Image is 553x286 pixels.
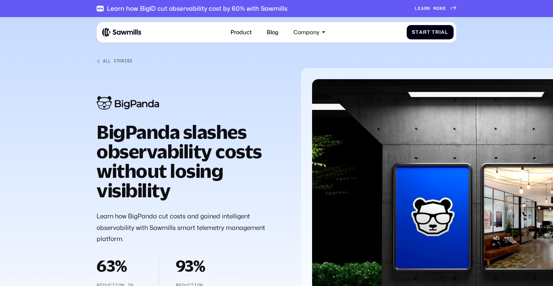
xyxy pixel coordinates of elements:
span: S [412,29,415,35]
span: m [433,6,437,12]
a: StartTrial [407,25,454,39]
span: t [427,29,431,35]
span: e [418,6,421,12]
a: All Stories [97,59,288,64]
span: a [421,6,424,12]
div: Company [293,29,320,36]
div: Company [289,25,329,40]
span: r [435,29,439,35]
h1: BigPanda slashes observability costs without losing visibility [97,122,288,200]
span: r [424,6,427,12]
span: e [443,6,446,12]
span: T [432,29,435,35]
a: Blog [263,25,283,40]
a: Product [227,25,256,40]
span: i [439,29,441,35]
h2: 93% [176,258,233,274]
span: l [445,29,448,35]
span: L [415,6,418,12]
span: a [441,29,445,35]
span: r [423,29,427,35]
span: n [427,6,430,12]
p: Learn how BigPanda cut costs and gained intelligent observability with Sawmills smart telemetry m... [97,210,288,244]
span: o [437,6,440,12]
h2: 63% [97,258,142,274]
div: All Stories [103,59,132,64]
span: a [419,29,423,35]
a: Learnmore [415,6,456,12]
span: t [415,29,419,35]
div: Learn how BigID cut observability cost by 60% with Sawmills [107,5,287,12]
span: r [440,6,443,12]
